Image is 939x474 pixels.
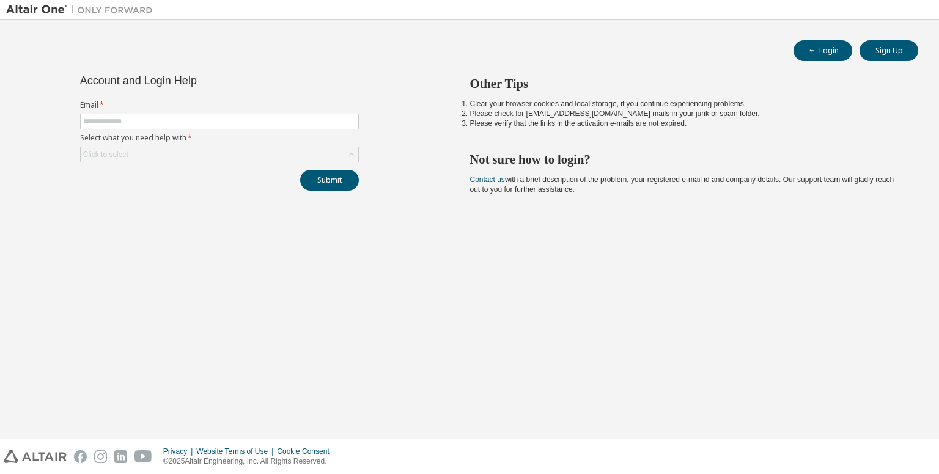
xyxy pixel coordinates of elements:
div: Click to select [81,147,358,162]
div: Cookie Consent [277,447,336,456]
p: © 2025 Altair Engineering, Inc. All Rights Reserved. [163,456,337,467]
img: linkedin.svg [114,450,127,463]
img: Altair One [6,4,159,16]
img: youtube.svg [134,450,152,463]
div: Click to select [83,150,128,159]
div: Website Terms of Use [196,447,277,456]
button: Submit [300,170,359,191]
li: Please check for [EMAIL_ADDRESS][DOMAIN_NAME] mails in your junk or spam folder. [470,109,897,119]
div: Account and Login Help [80,76,303,86]
img: altair_logo.svg [4,450,67,463]
label: Email [80,100,359,110]
button: Login [794,40,852,61]
label: Select what you need help with [80,133,359,143]
img: facebook.svg [74,450,87,463]
h2: Other Tips [470,76,897,92]
span: with a brief description of the problem, your registered e-mail id and company details. Our suppo... [470,175,894,194]
li: Clear your browser cookies and local storage, if you continue experiencing problems. [470,99,897,109]
li: Please verify that the links in the activation e-mails are not expired. [470,119,897,128]
h2: Not sure how to login? [470,151,897,167]
img: instagram.svg [94,450,107,463]
button: Sign Up [860,40,918,61]
div: Privacy [163,447,196,456]
a: Contact us [470,175,505,184]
